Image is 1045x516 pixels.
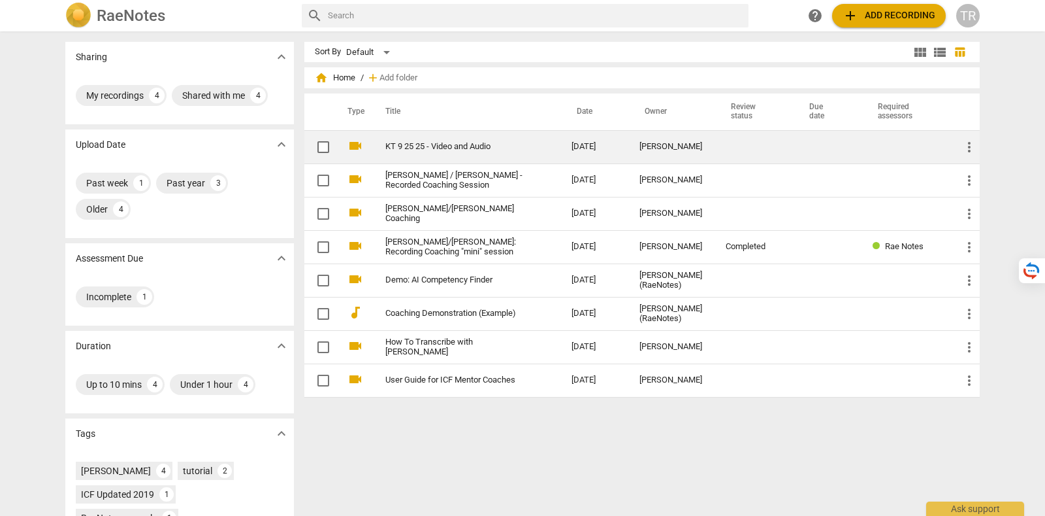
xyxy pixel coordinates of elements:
[385,204,524,224] a: [PERSON_NAME]/[PERSON_NAME] Coaching
[315,71,355,84] span: Home
[272,336,291,356] button: Show more
[81,464,151,477] div: [PERSON_NAME]
[113,201,129,217] div: 4
[912,44,928,60] span: view_module
[803,4,827,27] a: Help
[639,142,705,152] div: [PERSON_NAME]
[272,135,291,154] button: Show more
[81,488,154,501] div: ICF Updated 2019
[272,47,291,67] button: Show more
[315,47,341,57] div: Sort By
[561,364,629,397] td: [DATE]
[217,464,232,478] div: 2
[726,242,783,252] div: Completed
[961,206,977,222] span: more_vert
[385,237,524,257] a: [PERSON_NAME]/[PERSON_NAME]: Recording Coaching "mini" session
[347,238,363,254] span: videocam
[561,264,629,297] td: [DATE]
[715,94,794,130] th: Review status
[385,337,524,357] a: How To Transcribe with [PERSON_NAME]
[86,177,128,190] div: Past week
[307,8,323,24] span: search
[182,89,245,102] div: Shared with me
[843,8,858,24] span: add
[76,50,107,64] p: Sharing
[315,71,328,84] span: home
[561,230,629,264] td: [DATE]
[274,137,289,152] span: expand_more
[366,71,379,84] span: add
[86,378,142,391] div: Up to 10 mins
[561,94,629,130] th: Date
[346,42,394,63] div: Default
[347,138,363,154] span: videocam
[76,339,111,353] p: Duration
[76,138,125,152] p: Upload Date
[961,273,977,288] span: more_vert
[347,305,363,320] span: audiotrack
[337,94,370,130] th: Type
[910,43,930,62] button: Tile view
[370,94,561,130] th: Title
[385,275,524,285] a: Demo: AI Competency Finder
[561,197,629,230] td: [DATE]
[361,73,364,83] span: /
[274,49,289,65] span: expand_more
[183,464,212,477] div: tutorial
[385,309,524,318] a: Coaching Demonstration (Example)
[961,373,977,388] span: more_vert
[137,289,152,305] div: 1
[86,89,144,102] div: My recordings
[385,171,524,190] a: [PERSON_NAME] / [PERSON_NAME] - Recorded Coaching Session
[873,241,885,251] span: Review status: completed
[156,464,170,478] div: 4
[629,94,715,130] th: Owner
[956,4,980,27] button: TR
[561,163,629,197] td: [DATE]
[561,130,629,163] td: [DATE]
[272,424,291,443] button: Show more
[272,249,291,268] button: Show more
[639,342,705,352] div: [PERSON_NAME]
[76,252,143,266] p: Assessment Due
[639,209,705,218] div: [PERSON_NAME]
[961,239,977,255] span: more_vert
[347,171,363,187] span: videocam
[149,88,165,103] div: 4
[147,377,163,392] div: 4
[930,43,950,62] button: List view
[561,297,629,330] td: [DATE]
[961,173,977,188] span: more_vert
[347,371,363,387] span: videocam
[885,241,924,251] span: Rae Notes
[328,5,743,26] input: Search
[961,306,977,322] span: more_vert
[379,73,417,83] span: Add folder
[133,175,149,191] div: 1
[347,338,363,354] span: videocam
[167,177,205,190] div: Past year
[561,330,629,364] td: [DATE]
[86,290,131,303] div: Incomplete
[210,175,226,191] div: 3
[65,3,291,29] a: LogoRaeNotes
[347,205,363,220] span: videocam
[961,139,977,155] span: more_vert
[832,4,946,27] button: Upload
[794,94,862,130] th: Due date
[639,271,705,290] div: [PERSON_NAME] (RaeNotes)
[932,44,948,60] span: view_list
[950,43,969,62] button: Table view
[97,7,165,25] h2: RaeNotes
[926,502,1024,516] div: Ask support
[843,8,935,24] span: Add recording
[639,304,705,324] div: [PERSON_NAME] (RaeNotes)
[862,94,951,130] th: Required assessors
[639,242,705,252] div: [PERSON_NAME]
[159,487,174,502] div: 1
[639,375,705,385] div: [PERSON_NAME]
[961,339,977,355] span: more_vert
[238,377,253,392] div: 4
[274,250,289,266] span: expand_more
